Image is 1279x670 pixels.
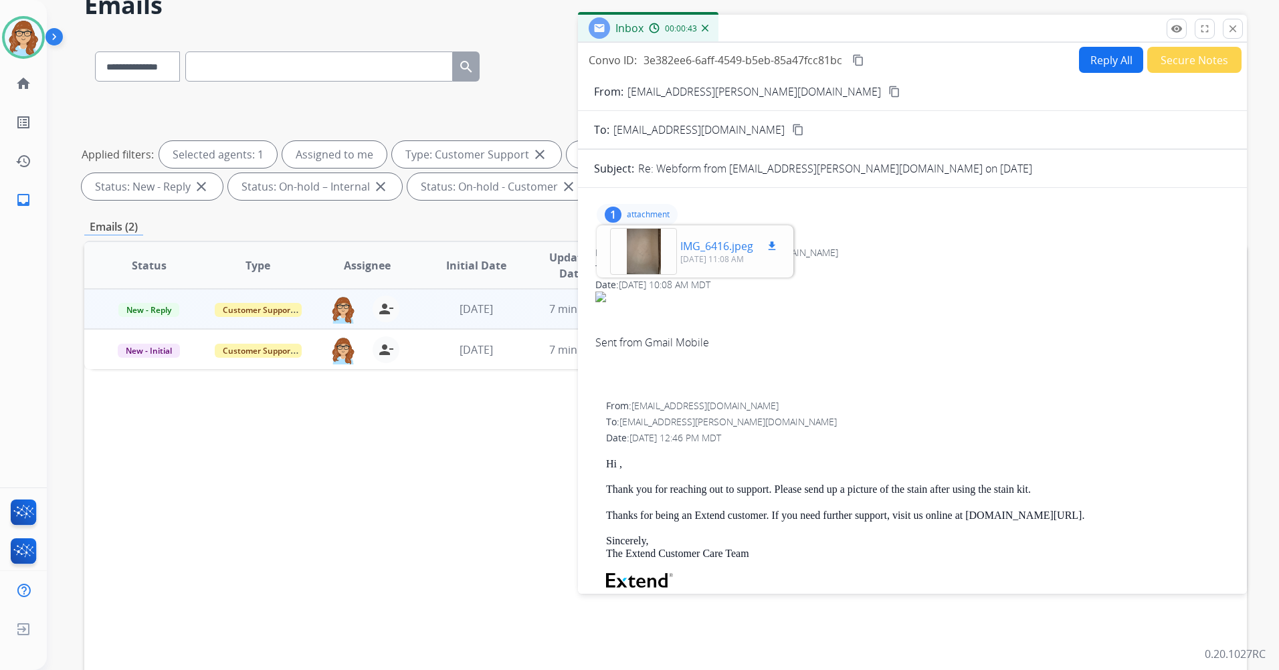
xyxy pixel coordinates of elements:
[606,431,1229,445] div: Date:
[595,292,1229,302] img: ii_199affb00e6ca26cfee1
[378,342,394,358] mat-icon: person_remove
[595,262,1229,275] div: To:
[595,278,1229,292] div: Date:
[215,344,302,358] span: Customer Support
[118,344,180,358] span: New - Initial
[567,141,742,168] div: Type: Shipping Protection
[606,535,1229,560] p: Sincerely, The Extend Customer Care Team
[665,23,697,34] span: 00:00:43
[245,257,270,273] span: Type
[606,415,1229,429] div: To:
[532,146,548,162] mat-icon: close
[1199,23,1211,35] mat-icon: fullscreen
[606,573,673,588] img: Extend Logo
[215,303,302,317] span: Customer Support
[228,173,402,200] div: Status: On-hold – Internal
[1171,23,1183,35] mat-icon: remove_red_eye
[82,173,223,200] div: Status: New - Reply
[627,209,670,220] p: attachment
[638,160,1032,177] p: Re: Webform from [EMAIL_ADDRESS][PERSON_NAME][DOMAIN_NAME] on [DATE]
[644,53,842,68] span: 3e382ee6-6aff-4549-b5eb-85a47fcc81bc
[549,342,621,357] span: 7 minutes ago
[613,122,785,138] span: [EMAIL_ADDRESS][DOMAIN_NAME]
[606,483,1229,495] p: Thank you for reaching out to support. Please send up a picture of the stain after using the stai...
[766,240,778,252] mat-icon: download
[460,342,493,357] span: [DATE]
[159,141,277,168] div: Selected agents: 1
[589,52,637,68] p: Convo ID:
[15,76,31,92] mat-icon: home
[458,59,474,75] mat-icon: search
[888,86,900,98] mat-icon: content_copy
[132,257,167,273] span: Status
[680,254,780,265] p: [DATE] 11:08 AM
[193,179,209,195] mat-icon: close
[373,179,389,195] mat-icon: close
[549,302,621,316] span: 7 minutes ago
[594,160,634,177] p: Subject:
[15,192,31,208] mat-icon: inbox
[852,54,864,66] mat-icon: content_copy
[606,399,1229,413] div: From:
[631,399,779,412] span: [EMAIL_ADDRESS][DOMAIN_NAME]
[84,219,143,235] p: Emails (2)
[595,246,1229,259] div: From:
[594,84,623,100] p: From:
[446,257,506,273] span: Initial Date
[1227,23,1239,35] mat-icon: close
[595,334,1229,350] div: Sent from Gmail Mobile
[542,249,602,282] span: Updated Date
[378,301,394,317] mat-icon: person_remove
[606,510,1229,522] p: Thanks for being an Extend customer. If you need further support, visit us online at [DOMAIN_NAME...
[629,431,721,444] span: [DATE] 12:46 PM MDT
[460,302,493,316] span: [DATE]
[606,458,1229,470] p: Hi ,
[407,173,590,200] div: Status: On-hold - Customer
[282,141,387,168] div: Assigned to me
[118,303,179,317] span: New - Reply
[792,124,804,136] mat-icon: content_copy
[1079,47,1143,73] button: Reply All
[594,122,609,138] p: To:
[15,114,31,130] mat-icon: list_alt
[392,141,561,168] div: Type: Customer Support
[15,153,31,169] mat-icon: history
[1205,646,1266,662] p: 0.20.1027RC
[1147,47,1242,73] button: Secure Notes
[605,207,621,223] div: 1
[82,146,154,162] p: Applied filters:
[561,179,577,195] mat-icon: close
[330,336,357,364] img: agent-avatar
[680,238,753,254] p: IMG_6416.jpeg
[619,278,710,291] span: [DATE] 10:08 AM MDT
[615,21,644,35] span: Inbox
[627,84,881,100] p: [EMAIL_ADDRESS][PERSON_NAME][DOMAIN_NAME]
[344,257,391,273] span: Assignee
[5,19,42,56] img: avatar
[330,296,357,324] img: agent-avatar
[619,415,837,428] span: [EMAIL_ADDRESS][PERSON_NAME][DOMAIN_NAME]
